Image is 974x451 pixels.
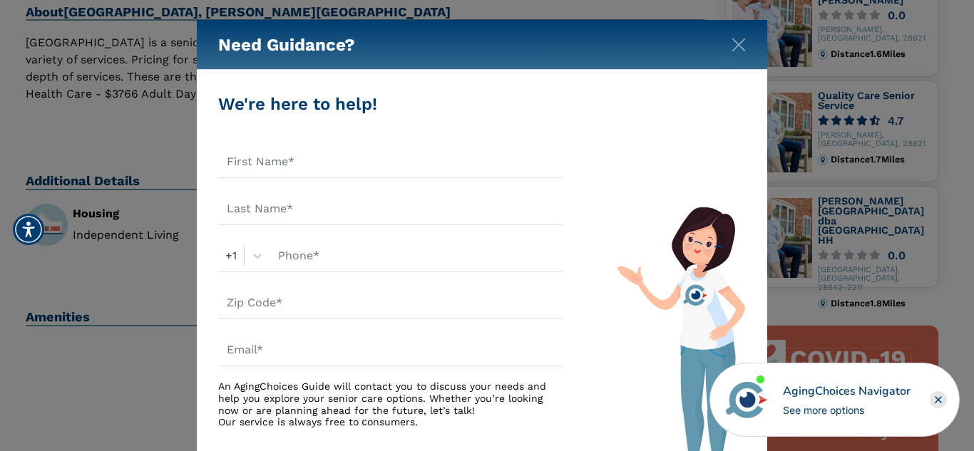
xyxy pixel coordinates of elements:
input: First Name* [218,145,563,178]
input: Email* [218,333,563,366]
div: Close [930,391,947,408]
input: Zip Code* [218,286,563,319]
img: avatar [722,375,771,424]
div: An AgingChoices Guide will contact you to discuss your needs and help you explore your senior car... [218,380,563,428]
button: Close [732,35,746,49]
div: AgingChoices Navigator [783,383,911,400]
input: Last Name* [218,192,563,225]
h5: Need Guidance? [218,20,355,70]
img: modal-close.svg [732,38,746,52]
input: Phone* [270,239,563,272]
div: See more options [783,403,911,418]
div: We're here to help! [218,91,563,117]
div: Accessibility Menu [13,214,44,245]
